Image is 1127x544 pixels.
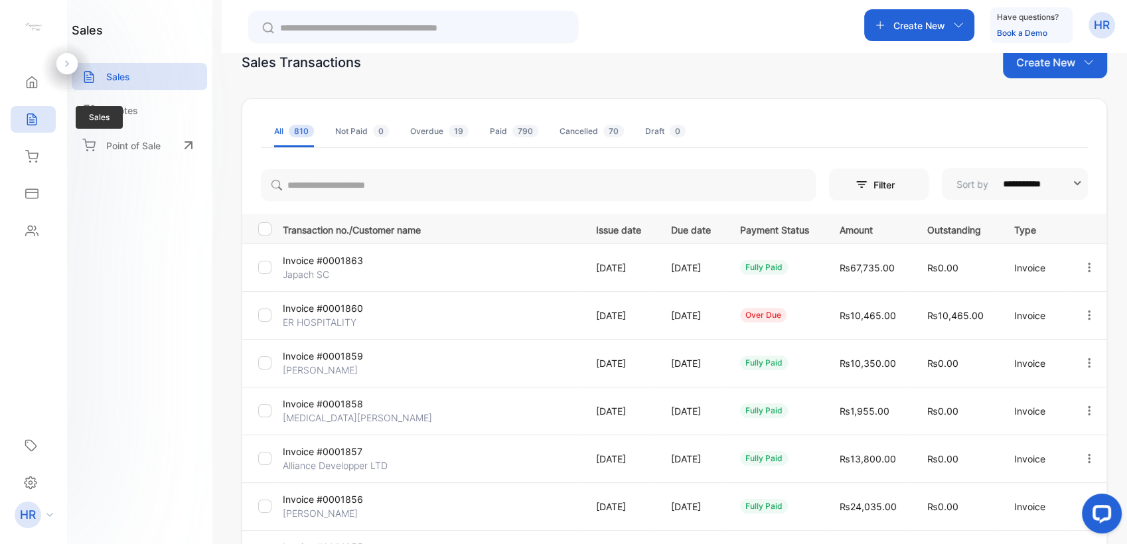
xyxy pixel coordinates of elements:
[560,125,624,137] div: Cancelled
[1014,308,1055,322] p: Invoice
[242,52,361,72] div: Sales Transactions
[1094,17,1110,34] p: HR
[283,363,382,377] p: [PERSON_NAME]
[596,220,644,237] p: Issue date
[1089,9,1115,41] button: HR
[927,501,958,512] span: ₨0.00
[596,356,644,370] p: [DATE]
[840,310,896,321] span: ₨10,465.00
[671,308,714,322] p: [DATE]
[72,131,207,160] a: Point of Sale
[840,358,896,369] span: ₨10,350.00
[927,262,958,273] span: ₨0.00
[283,411,432,425] p: [MEDICAL_DATA][PERSON_NAME]
[72,21,103,39] h1: sales
[449,125,469,137] span: 19
[942,168,1088,200] button: Sort by
[373,125,389,137] span: 0
[927,220,987,237] p: Outstanding
[1014,500,1055,513] p: Invoice
[1003,46,1107,78] button: Create New
[20,506,36,523] p: HR
[283,444,382,458] p: Invoice #0001857
[106,139,161,153] p: Point of Sale
[740,356,788,370] div: fully paid
[490,125,538,137] div: Paid
[671,404,714,418] p: [DATE]
[840,220,900,237] p: Amount
[740,403,788,418] div: fully paid
[274,125,314,137] div: All
[283,253,382,267] p: Invoice #0001863
[596,261,644,275] p: [DATE]
[927,453,958,464] span: ₨0.00
[740,451,788,466] div: fully paid
[840,405,889,417] span: ₨1,955.00
[840,501,897,512] span: ₨24,035.00
[603,125,624,137] span: 70
[72,63,207,90] a: Sales
[740,499,788,513] div: fully paid
[645,125,686,137] div: Draft
[410,125,469,137] div: Overdue
[512,125,538,137] span: 790
[23,17,43,37] img: logo
[671,261,714,275] p: [DATE]
[106,70,130,84] p: Sales
[1014,452,1055,466] p: Invoice
[1071,488,1127,544] iframe: LiveChat chat widget
[829,169,929,200] button: Filter
[1016,54,1075,70] p: Create New
[283,220,579,237] p: Transaction no./Customer name
[76,106,123,129] span: Sales
[596,452,644,466] p: [DATE]
[289,125,314,137] span: 810
[740,220,812,237] p: Payment Status
[283,492,382,506] p: Invoice #0001856
[873,178,903,192] p: Filter
[283,315,382,329] p: ER HOSPITALITY
[740,260,788,275] div: fully paid
[1014,220,1055,237] p: Type
[283,349,382,363] p: Invoice #0001859
[1014,261,1055,275] p: Invoice
[840,262,895,273] span: ₨67,735.00
[72,97,207,124] a: Quotes
[956,177,988,191] p: Sort by
[283,301,382,315] p: Invoice #0001860
[671,500,714,513] p: [DATE]
[927,405,958,417] span: ₨0.00
[927,310,984,321] span: ₨10,465.00
[670,125,686,137] span: 0
[596,500,644,513] p: [DATE]
[840,453,896,464] span: ₨13,800.00
[596,404,644,418] p: [DATE]
[671,220,714,237] p: Due date
[997,11,1059,24] p: Have questions?
[893,19,945,33] p: Create New
[671,356,714,370] p: [DATE]
[596,308,644,322] p: [DATE]
[1014,404,1055,418] p: Invoice
[1014,356,1055,370] p: Invoice
[997,28,1047,38] a: Book a Demo
[283,506,382,520] p: [PERSON_NAME]
[927,358,958,369] span: ₨0.00
[106,103,138,117] p: Quotes
[283,267,382,281] p: Japach SC
[740,308,787,322] div: over due
[671,452,714,466] p: [DATE]
[335,125,389,137] div: Not Paid
[864,9,974,41] button: Create New
[283,397,382,411] p: Invoice #0001858
[283,458,388,472] p: Alliance Developper LTD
